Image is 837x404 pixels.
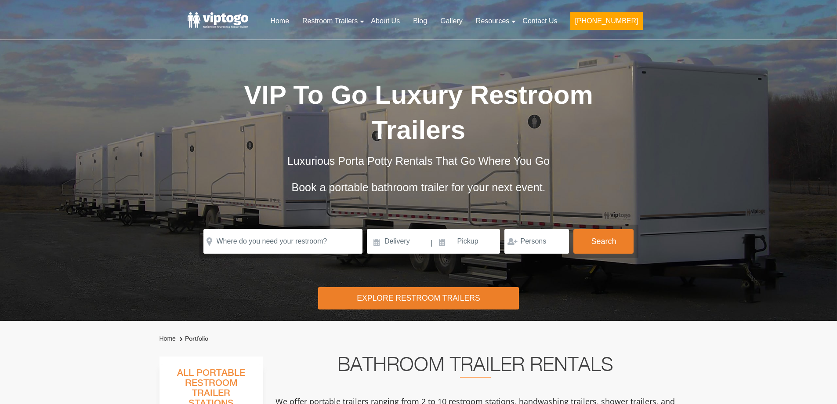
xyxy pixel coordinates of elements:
li: Portfolio [178,334,208,344]
a: Restroom Trailers [296,11,364,31]
a: Home [159,335,176,342]
span: | [431,229,432,257]
h2: Bathroom Trailer Rentals [275,357,676,378]
span: Book a portable bathroom trailer for your next event. [291,181,545,193]
input: Where do you need your restroom? [203,229,362,254]
a: About Us [364,11,406,31]
span: VIP To Go Luxury Restroom Trailers [244,80,593,145]
input: Persons [504,229,569,254]
a: Gallery [434,11,469,31]
input: Delivery [367,229,430,254]
a: Blog [406,11,434,31]
a: Resources [469,11,516,31]
a: Contact Us [516,11,564,31]
a: [PHONE_NUMBER] [564,11,649,35]
div: Explore Restroom Trailers [318,287,519,309]
input: Pickup [434,229,500,254]
button: [PHONE_NUMBER] [570,12,642,30]
span: Luxurious Porta Potty Rentals That Go Where You Go [287,155,550,167]
button: Search [573,229,634,254]
a: Home [264,11,296,31]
